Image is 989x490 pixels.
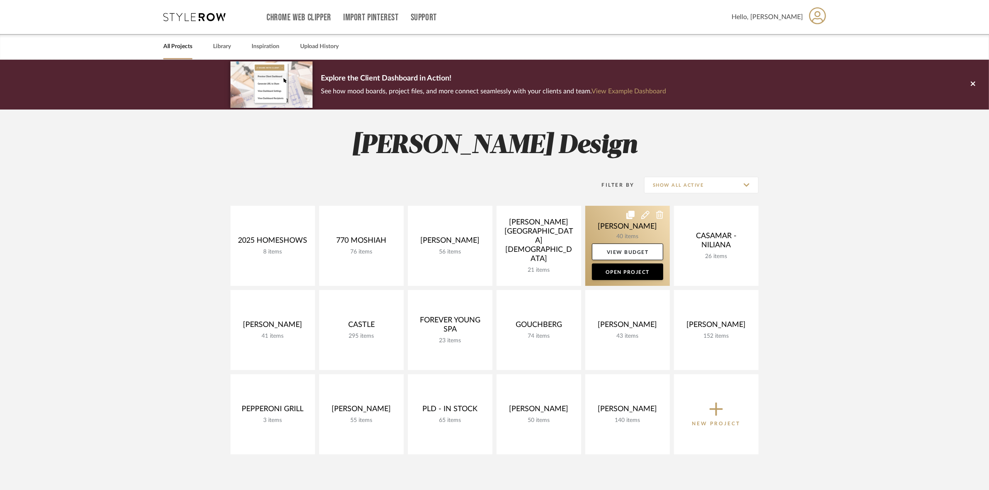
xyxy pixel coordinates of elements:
div: 770 MOSHIAH [326,236,397,249]
a: Import Pinterest [343,14,399,21]
div: 74 items [503,333,574,340]
div: [PERSON_NAME] [415,236,486,249]
a: View Budget [592,244,663,260]
div: 50 items [503,417,574,424]
div: PLD - IN STOCK [415,405,486,417]
p: Explore the Client Dashboard in Action! [321,72,666,85]
div: 152 items [681,333,752,340]
div: Filter By [591,181,635,189]
div: CASAMAR - NILIANA [681,232,752,253]
div: 56 items [415,249,486,256]
button: New Project [674,374,759,454]
a: View Example Dashboard [591,88,666,95]
a: Inspiration [252,41,279,52]
div: 41 items [237,333,308,340]
p: See how mood boards, project files, and more connect seamlessly with your clients and team. [321,85,666,97]
div: [PERSON_NAME] [326,405,397,417]
img: d5d033c5-7b12-40c2-a960-1ecee1989c38.png [230,61,313,107]
div: 23 items [415,337,486,344]
h2: [PERSON_NAME] Design [196,130,793,161]
div: [PERSON_NAME] [592,405,663,417]
a: Open Project [592,263,663,280]
div: [PERSON_NAME] [681,320,752,333]
a: Upload History [300,41,339,52]
div: 26 items [681,253,752,260]
div: 55 items [326,417,397,424]
p: New Project [692,419,741,428]
div: [PERSON_NAME][GEOGRAPHIC_DATA][DEMOGRAPHIC_DATA] [503,218,574,267]
a: Support [411,14,437,21]
div: 43 items [592,333,663,340]
a: Library [213,41,231,52]
div: 21 items [503,267,574,274]
div: PEPPERONI GRILL [237,405,308,417]
div: 140 items [592,417,663,424]
div: 3 items [237,417,308,424]
div: 65 items [415,417,486,424]
a: Chrome Web Clipper [267,14,331,21]
div: FOREVER YOUNG SPA [415,316,486,337]
div: 8 items [237,249,308,256]
div: [PERSON_NAME] [503,405,574,417]
div: GOUCHBERG [503,320,574,333]
div: [PERSON_NAME] [592,320,663,333]
div: 295 items [326,333,397,340]
a: All Projects [163,41,192,52]
div: 76 items [326,249,397,256]
div: CASTLE [326,320,397,333]
span: Hello, [PERSON_NAME] [732,12,803,22]
div: 2025 HOMESHOWS [237,236,308,249]
div: [PERSON_NAME] [237,320,308,333]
